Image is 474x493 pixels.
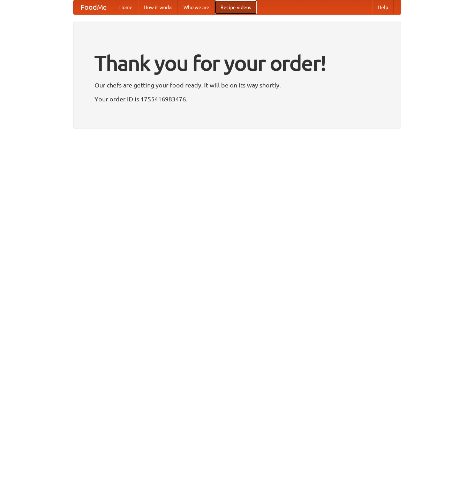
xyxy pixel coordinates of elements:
[215,0,257,14] a: Recipe videos
[138,0,178,14] a: How it works
[178,0,215,14] a: Who we are
[114,0,138,14] a: Home
[95,80,380,90] p: Our chefs are getting your food ready. It will be on its way shortly.
[95,94,380,104] p: Your order ID is 1755416983476.
[95,46,380,80] h1: Thank you for your order!
[74,0,114,14] a: FoodMe
[372,0,394,14] a: Help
